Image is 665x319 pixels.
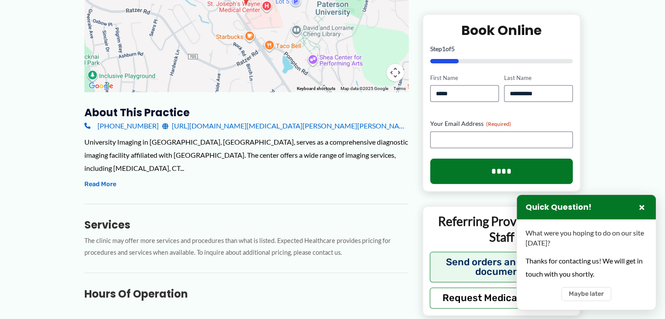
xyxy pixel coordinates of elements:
[526,228,647,248] p: What were you hoping to do on our site [DATE]?
[341,86,388,91] span: Map data ©2025 Google
[162,119,408,132] a: [URL][DOMAIN_NAME][MEDICAL_DATA][PERSON_NAME][PERSON_NAME]
[393,86,406,91] a: Terms (opens in new tab)
[386,64,404,81] button: Map camera controls
[84,179,116,190] button: Read More
[442,45,446,52] span: 1
[430,46,573,52] p: Step of
[297,86,335,92] button: Keyboard shortcuts
[84,119,159,132] a: [PHONE_NUMBER]
[504,74,573,82] label: Last Name
[84,235,408,259] p: The clinic may offer more services and procedures than what is listed. Expected Healthcare provid...
[637,202,647,212] button: Close
[87,80,115,92] img: Google
[430,252,574,282] button: Send orders and clinical documents
[526,202,592,212] h3: Quick Question!
[451,45,455,52] span: 5
[84,135,408,174] div: University Imaging in [GEOGRAPHIC_DATA], [GEOGRAPHIC_DATA], serves as a comprehensive diagnostic ...
[430,120,573,128] label: Your Email Address
[430,288,574,309] button: Request Medical Records
[486,121,511,128] span: (Required)
[430,214,574,246] p: Referring Providers and Staff
[84,106,408,119] h3: About this practice
[561,287,611,301] button: Maybe later
[84,218,408,232] h3: Services
[430,74,499,82] label: First Name
[430,22,573,39] h2: Book Online
[84,287,408,301] h3: Hours of Operation
[87,80,115,92] a: Open this area in Google Maps (opens a new window)
[526,254,647,280] div: Thanks for contacting us! We will get in touch with you shortly.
